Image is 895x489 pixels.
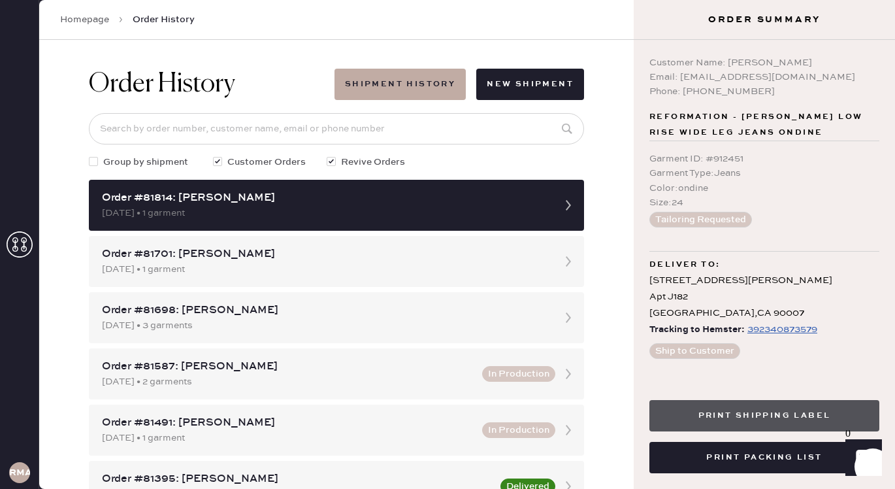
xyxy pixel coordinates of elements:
span: Order History [133,13,195,26]
div: [DATE] • 1 garment [102,431,474,445]
div: Customer information [42,139,851,154]
div: Orders In Shipment : [42,441,851,456]
a: Homepage [60,13,109,26]
th: Description [109,221,809,238]
div: Email: [EMAIL_ADDRESS][DOMAIN_NAME] [649,70,879,84]
div: [DATE] • 1 garment [102,206,547,220]
td: Jeans - Reformation - [PERSON_NAME] low rise wide leg jeans ondine - Size: 24 [109,238,809,255]
th: ID [42,463,157,480]
iframe: Front Chat [833,430,889,486]
button: In Production [482,422,555,438]
a: 392340873579 [745,322,817,338]
img: logo [427,16,466,55]
button: Ship to Customer [649,343,740,359]
th: Customer [348,463,648,480]
button: New Shipment [476,69,584,100]
input: Search by order number, customer name, email or phone number [89,113,584,144]
span: Deliver to: [649,257,720,273]
th: ID [42,221,109,238]
span: Revive Orders [341,155,405,169]
button: Tailoring Requested [649,212,752,228]
th: Order Date [157,463,348,480]
h3: Order Summary [634,13,895,26]
div: Order #81698: [PERSON_NAME] [102,303,547,318]
div: [STREET_ADDRESS][PERSON_NAME] Apt J182 [GEOGRAPHIC_DATA] , CA 90007 [649,273,879,322]
div: Order #81587: [PERSON_NAME] [102,359,474,375]
td: 1 [808,238,851,255]
div: Color : ondine [649,181,879,195]
div: [DATE] • 1 garment [102,262,547,277]
button: Shipment History [334,69,466,100]
button: In Production [482,366,555,382]
td: 912451 [42,238,109,255]
div: Packing slip [42,88,851,103]
th: # Garments [648,463,851,480]
img: Logo [398,258,495,269]
button: Print Shipping Label [649,400,879,431]
div: Reformation [GEOGRAPHIC_DATA] [42,405,851,421]
div: Phone: [PHONE_NUMBER] [649,84,879,99]
span: Tracking to Hemster: [649,322,745,338]
span: Reformation - [PERSON_NAME] low rise wide leg jeans ondine [649,109,879,141]
div: https://www.fedex.com/apps/fedextrack/?tracknumbers=392340873579&cntry_code=US [747,322,817,337]
div: Order #81701: [PERSON_NAME] [102,246,547,262]
div: [DATE] • 2 garments [102,375,474,389]
h3: RMA [9,468,30,477]
div: Order #81491: [PERSON_NAME] [102,415,474,431]
div: Size : 24 [649,195,879,210]
span: Group by shipment [103,155,188,169]
div: # 88692 [PERSON_NAME] [PERSON_NAME] [EMAIL_ADDRESS][DOMAIN_NAME] [42,154,851,201]
span: Customer Orders [227,155,306,169]
th: QTY [808,221,851,238]
div: Order #81395: [PERSON_NAME] [102,471,493,487]
button: Print Packing List [649,442,879,473]
div: Garment Type : Jeans [649,166,879,180]
img: logo [427,302,466,341]
div: Order #81814: [PERSON_NAME] [102,190,547,206]
div: Shipment #105838 [42,390,851,405]
div: Customer Name: [PERSON_NAME] [649,56,879,70]
div: Shipment Summary [42,374,851,390]
h1: Order History [89,69,235,100]
a: Print Shipping Label [649,409,879,421]
div: Order # 81814 [42,103,851,119]
div: Garment ID : # 912451 [649,152,879,166]
div: [DATE] • 3 garments [102,318,547,333]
